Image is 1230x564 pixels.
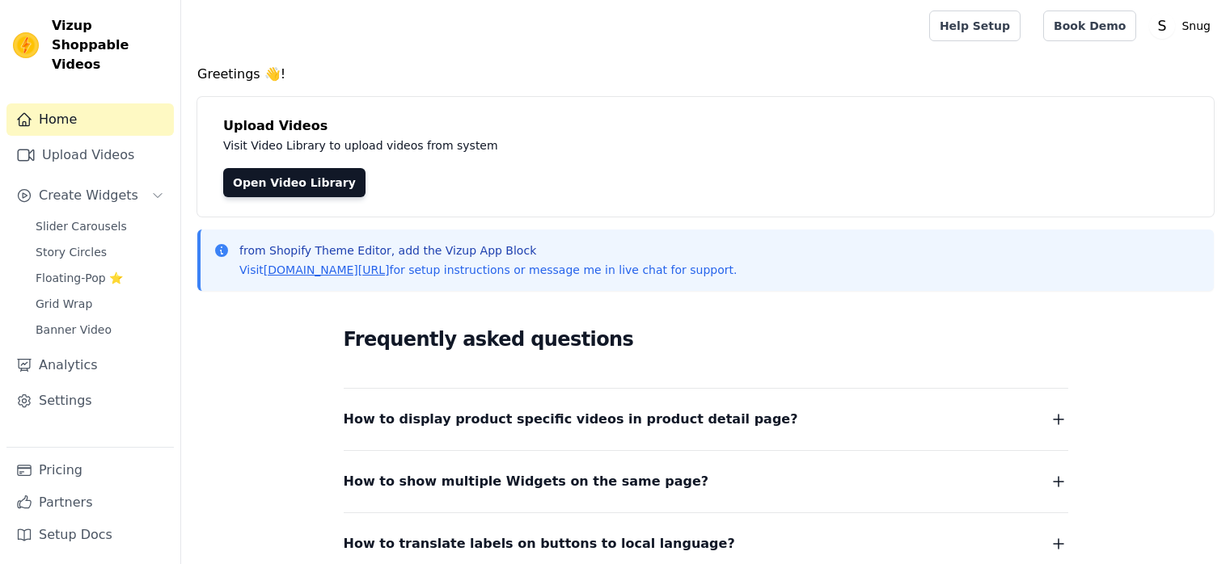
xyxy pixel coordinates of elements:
[36,296,92,312] span: Grid Wrap
[239,262,737,278] p: Visit for setup instructions or message me in live chat for support.
[26,293,174,315] a: Grid Wrap
[6,139,174,171] a: Upload Videos
[239,242,737,259] p: from Shopify Theme Editor, add the Vizup App Block
[929,11,1021,41] a: Help Setup
[36,270,123,286] span: Floating-Pop ⭐
[1043,11,1136,41] a: Book Demo
[223,168,366,197] a: Open Video Library
[26,241,174,263] a: Story Circles
[223,116,1188,136] h4: Upload Videos
[6,454,174,486] a: Pricing
[223,136,948,155] p: Visit Video Library to upload videos from system
[344,323,1068,356] h2: Frequently asked questions
[6,103,174,136] a: Home
[13,32,39,58] img: Vizup
[1158,18,1167,34] text: S
[39,186,138,205] span: Create Widgets
[26,267,174,289] a: Floating-Pop ⭐
[6,179,174,212] button: Create Widgets
[36,244,107,260] span: Story Circles
[36,218,127,234] span: Slider Carousels
[344,408,798,431] span: How to display product specific videos in product detail page?
[6,385,174,417] a: Settings
[344,532,1068,555] button: How to translate labels on buttons to local language?
[344,470,709,493] span: How to show multiple Widgets on the same page?
[1175,11,1217,40] p: Snug
[197,65,1214,84] h4: Greetings 👋!
[26,215,174,238] a: Slider Carousels
[52,16,167,74] span: Vizup Shoppable Videos
[264,263,390,276] a: [DOMAIN_NAME][URL]
[6,349,174,381] a: Analytics
[6,486,174,519] a: Partners
[344,532,735,555] span: How to translate labels on buttons to local language?
[344,408,1068,431] button: How to display product specific videos in product detail page?
[1149,11,1217,40] button: S Snug
[6,519,174,551] a: Setup Docs
[344,470,1068,493] button: How to show multiple Widgets on the same page?
[36,322,112,338] span: Banner Video
[26,318,174,341] a: Banner Video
